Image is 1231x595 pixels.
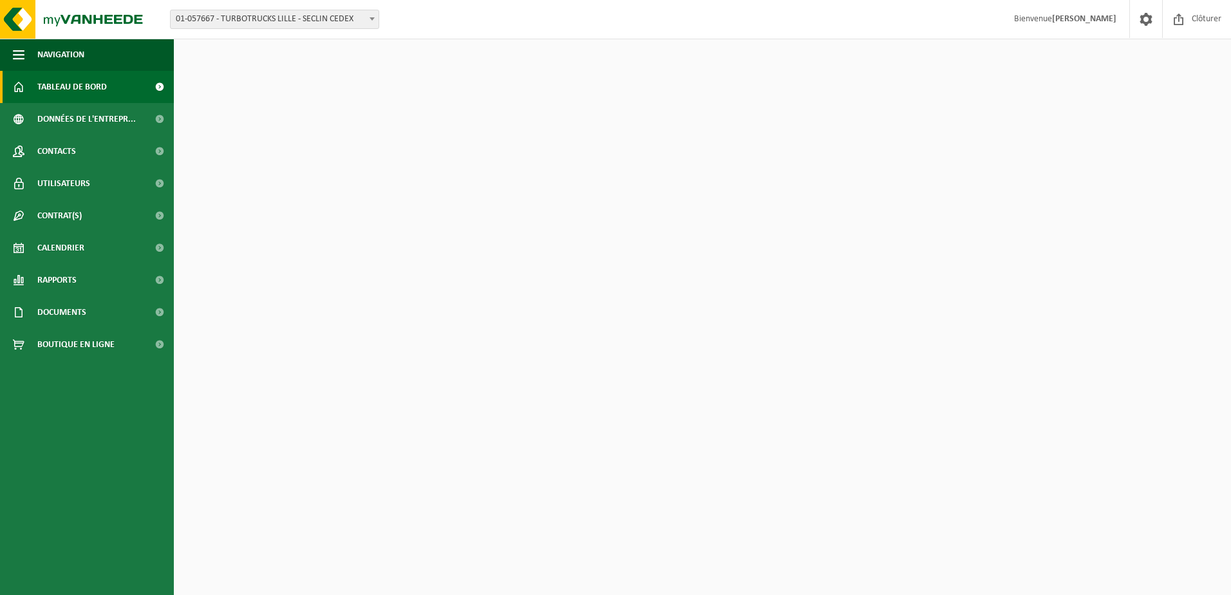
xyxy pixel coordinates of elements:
span: Calendrier [37,232,84,264]
span: Documents [37,296,86,328]
span: Tableau de bord [37,71,107,103]
span: 01-057667 - TURBOTRUCKS LILLE - SECLIN CEDEX [170,10,379,29]
iframe: chat widget [6,567,215,595]
span: Rapports [37,264,77,296]
span: Navigation [37,39,84,71]
span: Utilisateurs [37,167,90,200]
span: Boutique en ligne [37,328,115,361]
span: 01-057667 - TURBOTRUCKS LILLE - SECLIN CEDEX [171,10,379,28]
span: Contrat(s) [37,200,82,232]
strong: [PERSON_NAME] [1052,14,1116,24]
span: Données de l'entrepr... [37,103,136,135]
span: Contacts [37,135,76,167]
